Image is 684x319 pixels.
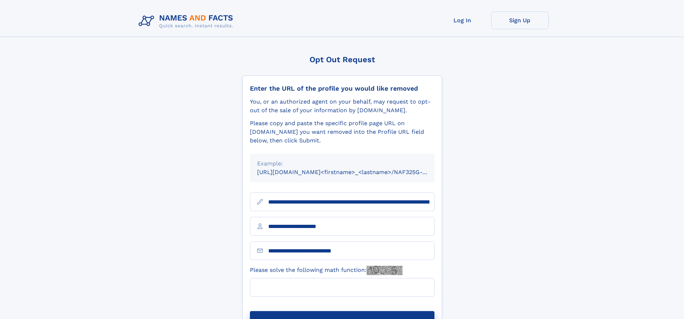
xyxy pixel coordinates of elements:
a: Sign Up [491,12,549,29]
a: Log In [434,12,491,29]
img: Logo Names and Facts [136,12,239,31]
div: Opt Out Request [242,55,442,64]
small: [URL][DOMAIN_NAME]<firstname>_<lastname>/NAF325G-xxxxxxxx [257,169,448,176]
label: Please solve the following math function: [250,266,403,275]
div: Example: [257,159,427,168]
div: Please copy and paste the specific profile page URL on [DOMAIN_NAME] you want removed into the Pr... [250,119,434,145]
div: You, or an authorized agent on your behalf, may request to opt-out of the sale of your informatio... [250,97,434,115]
div: Enter the URL of the profile you would like removed [250,85,434,92]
